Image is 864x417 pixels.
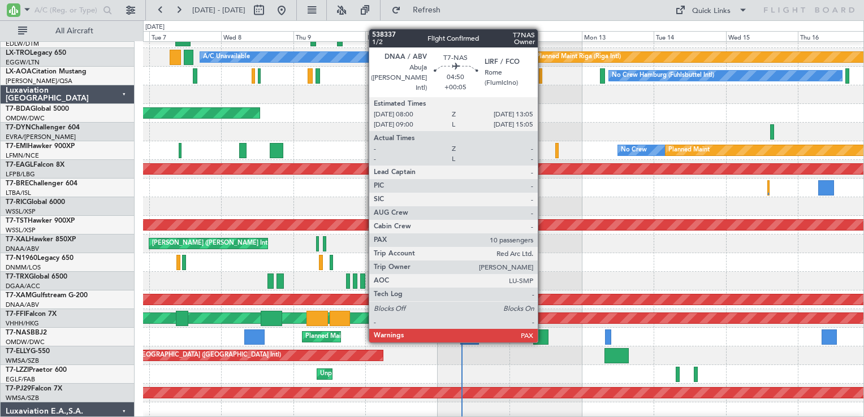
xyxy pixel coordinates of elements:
a: T7-FFIFalcon 7X [6,311,57,318]
span: T7-BDA [6,106,31,112]
div: Planned Maint [GEOGRAPHIC_DATA] ([GEOGRAPHIC_DATA] Intl) [92,347,281,364]
span: LX-TRO [6,50,30,57]
span: T7-EAGL [6,162,33,168]
a: EDLW/DTM [6,40,39,48]
a: LFPB/LBG [6,170,35,179]
div: Fri 10 [365,31,437,41]
a: DNAA/ABV [6,301,39,309]
div: Planned Maint [668,142,710,159]
a: LX-AOACitation Mustang [6,68,87,75]
div: Thu 9 [293,31,365,41]
span: T7-FFI [6,311,25,318]
a: WMSA/SZB [6,394,39,402]
span: T7-PJ29 [6,385,31,392]
a: T7-N1960Legacy 650 [6,255,74,262]
a: WSSL/XSP [6,226,36,234]
a: T7-RICGlobal 6000 [6,199,65,206]
span: Refresh [403,6,451,14]
a: T7-XAMGulfstream G-200 [6,292,88,299]
a: T7-NASBBJ2 [6,329,47,336]
a: T7-TSTHawker 900XP [6,218,75,224]
span: [DATE] - [DATE] [192,5,245,15]
span: T7-XAM [6,292,32,299]
a: T7-LZZIPraetor 600 [6,367,67,373]
button: All Aircraft [12,22,123,40]
div: Unplanned Maint [GEOGRAPHIC_DATA] ([GEOGRAPHIC_DATA]) [320,366,506,383]
div: Planned Maint Riga (Riga Intl) [536,49,621,66]
span: T7-ELLY [6,348,31,355]
span: T7-TRX [6,273,29,280]
a: DGAA/ACC [6,282,40,290]
div: Tue 7 [149,31,221,41]
div: Tue 14 [654,31,725,41]
a: VHHH/HKG [6,319,39,328]
button: Quick Links [669,1,753,19]
div: [PERSON_NAME] ([PERSON_NAME] Intl) [152,235,271,252]
a: [PERSON_NAME]/QSA [6,77,72,85]
span: LX-AOA [6,68,32,75]
a: T7-ELLYG-550 [6,348,50,355]
a: T7-BDAGlobal 5000 [6,106,69,112]
div: [DATE] [145,23,165,32]
a: EVRA/[PERSON_NAME] [6,133,76,141]
div: Sat 11 [438,31,509,41]
input: A/C (Reg. or Type) [34,2,100,19]
a: EGLF/FAB [6,375,35,384]
span: T7-NAS [6,329,31,336]
a: DNMM/LOS [6,263,41,272]
a: LTBA/ISL [6,189,31,197]
span: T7-N1960 [6,255,37,262]
span: T7-DYN [6,124,31,131]
a: LX-TROLegacy 650 [6,50,66,57]
span: T7-RIC [6,199,27,206]
div: Mon 13 [582,31,654,41]
div: Wed 15 [726,31,798,41]
a: OMDW/DWC [6,338,45,346]
a: EGGW/LTN [6,58,40,67]
a: T7-TRXGlobal 6500 [6,273,67,280]
div: A/C Unavailable [203,49,250,66]
span: T7-LZZI [6,367,29,373]
a: LFMN/NCE [6,151,39,160]
a: OMDW/DWC [6,114,45,123]
a: T7-XALHawker 850XP [6,236,76,243]
a: WSSL/XSP [6,207,36,216]
button: Refresh [386,1,454,19]
div: Wed 8 [221,31,293,41]
span: All Aircraft [29,27,119,35]
div: No Crew [621,142,647,159]
div: Planned Maint Abuja ([PERSON_NAME] Intl) [305,328,433,345]
div: Planned Maint Geneva (Cointrin) [392,310,486,327]
a: WMSA/SZB [6,357,39,365]
a: T7-DYNChallenger 604 [6,124,80,131]
div: Quick Links [692,6,731,17]
a: T7-BREChallenger 604 [6,180,77,187]
span: T7-TST [6,218,28,224]
a: T7-EAGLFalcon 8X [6,162,64,168]
span: T7-EMI [6,143,28,150]
a: T7-EMIHawker 900XP [6,143,75,150]
span: T7-XAL [6,236,29,243]
div: Sun 12 [509,31,581,41]
div: No Crew Hamburg (Fuhlsbuttel Intl) [612,67,714,84]
a: DNAA/ABV [6,245,39,253]
a: T7-PJ29Falcon 7X [6,385,62,392]
span: T7-BRE [6,180,29,187]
